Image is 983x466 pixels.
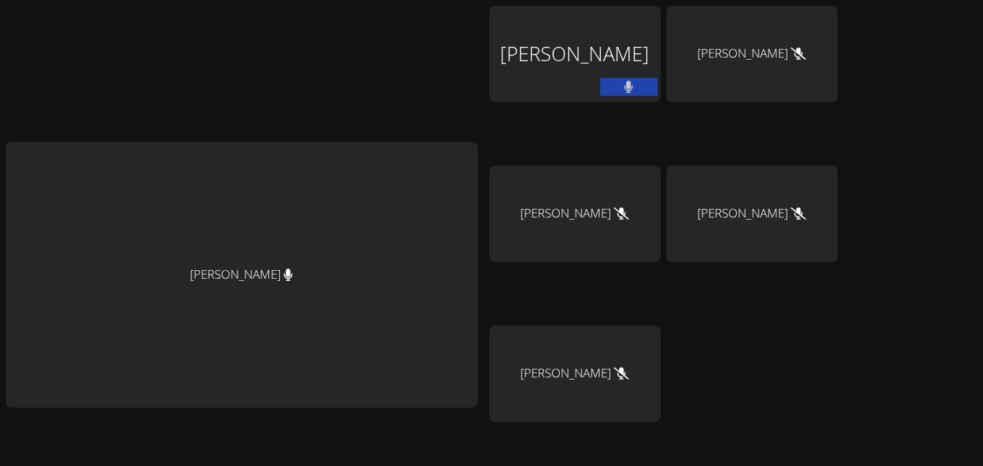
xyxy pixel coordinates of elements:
[6,142,478,408] div: [PERSON_NAME]
[489,166,661,262] div: [PERSON_NAME]
[666,166,838,262] div: [PERSON_NAME]
[489,6,661,102] div: [PERSON_NAME]
[666,6,838,102] div: [PERSON_NAME]
[489,326,661,422] div: [PERSON_NAME]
